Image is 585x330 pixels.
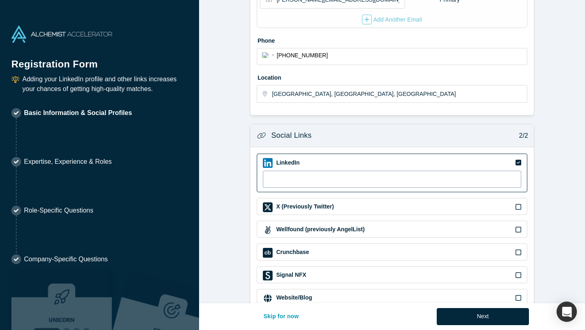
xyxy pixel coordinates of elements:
[437,308,529,325] button: Next
[257,154,527,192] div: LinkedIn iconLinkedIn
[515,131,528,141] p: 2/2
[272,85,526,102] input: Enter a location
[24,157,112,167] p: Expertise, Experience & Roles
[11,26,112,43] img: Alchemist Accelerator Logo
[24,206,93,215] p: Role-Specific Questions
[362,14,422,25] button: Add Another Email
[257,198,527,215] div: X (Previously Twitter) iconX (Previously Twitter)
[255,308,308,325] button: Skip for now
[257,71,527,82] label: Location
[257,243,527,261] div: Crunchbase iconCrunchbase
[271,130,312,141] h3: Social Links
[257,266,527,283] div: Signal NFX iconSignal NFX
[263,271,273,280] img: Signal NFX icon
[22,74,188,94] p: Adding your LinkedIn profile and other links increases your chances of getting high-quality matches.
[275,248,309,256] label: Crunchbase
[275,271,306,279] label: Signal NFX
[275,158,300,167] label: LinkedIn
[275,225,365,234] label: Wellfound (previously AngelList)
[275,293,312,302] label: Website/Blog
[257,289,527,306] div: Website/Blog iconWebsite/Blog
[263,158,273,168] img: LinkedIn icon
[11,48,188,72] h1: Registration Form
[263,225,273,235] img: Wellfound (previously AngelList) icon
[257,221,527,238] div: Wellfound (previously AngelList) iconWellfound (previously AngelList)
[24,108,132,118] p: Basic Information & Social Profiles
[24,254,108,264] p: Company-Specific Questions
[263,202,273,212] img: X (Previously Twitter) icon
[275,202,334,211] label: X (Previously Twitter)
[263,293,273,303] img: Website/Blog icon
[257,34,527,45] label: Phone
[263,248,273,258] img: Crunchbase icon
[362,15,422,24] div: Add Another Email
